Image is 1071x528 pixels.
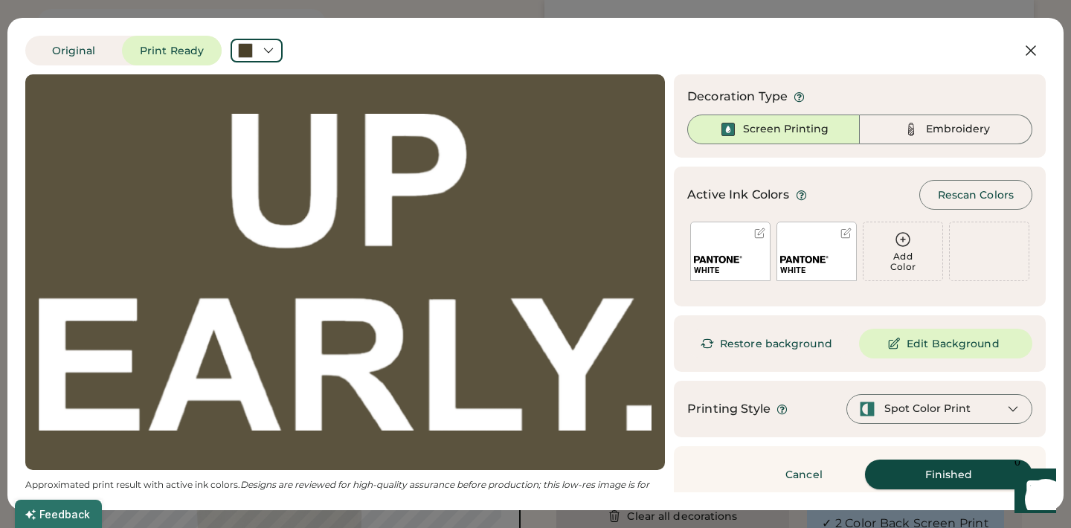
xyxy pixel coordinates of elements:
img: spot-color-green.svg [859,401,875,417]
div: Screen Printing [743,122,829,137]
div: Approximated print result with active ink colors. [25,479,665,503]
div: Embroidery [926,122,990,137]
div: Add Color [863,251,942,272]
button: Rescan Colors [919,180,1032,210]
iframe: Front Chat [1000,461,1064,525]
button: Print Ready [122,36,222,65]
div: Decoration Type [687,88,788,106]
div: Printing Style [687,400,771,418]
div: WHITE [780,265,853,276]
button: Edit Background [859,329,1032,358]
img: 1024px-Pantone_logo.svg.png [694,256,742,263]
img: Ink%20-%20Selected.svg [719,120,737,138]
div: Active Ink Colors [687,186,790,204]
div: WHITE [694,265,767,276]
button: Restore background [687,329,850,358]
button: Original [25,36,122,65]
img: Thread%20-%20Unselected.svg [902,120,920,138]
button: Finished [865,460,1032,489]
img: 1024px-Pantone_logo.svg.png [780,256,829,263]
button: Cancel [752,460,856,489]
em: Designs are reviewed for high-quality assurance before production; this low-res image is for illu... [25,479,652,502]
div: Spot Color Print [884,402,971,416]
